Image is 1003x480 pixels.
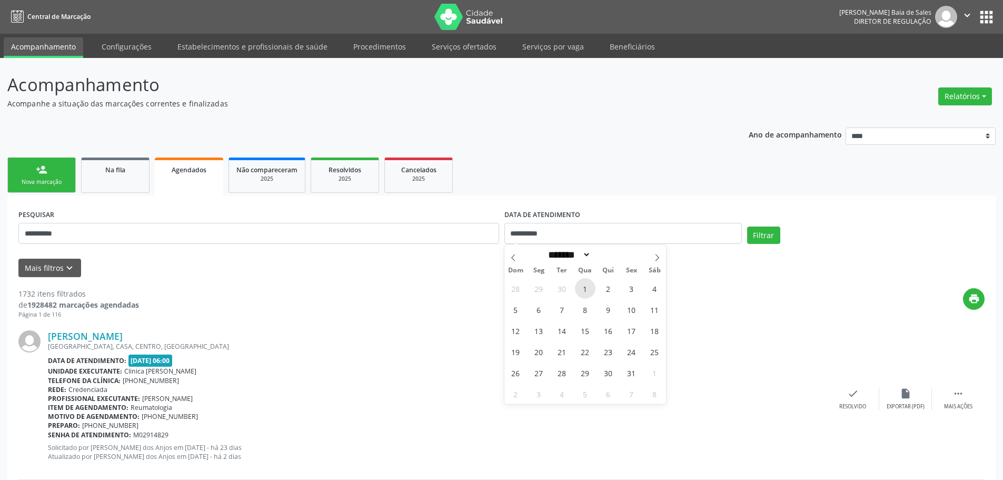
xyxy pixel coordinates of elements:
[18,288,139,299] div: 1732 itens filtrados
[847,388,859,399] i: check
[575,384,595,404] span: Novembro 5, 2025
[515,37,591,56] a: Serviços por vaga
[505,299,526,320] span: Outubro 5, 2025
[598,320,619,341] span: Outubro 16, 2025
[36,164,47,175] div: person_add
[424,37,504,56] a: Serviços ofertados
[552,363,572,383] span: Outubro 28, 2025
[142,412,198,421] span: [PHONE_NUMBER]
[131,403,172,412] span: Reumatologia
[963,288,985,310] button: print
[236,165,297,174] span: Não compareceram
[545,249,591,260] select: Month
[82,421,138,430] span: [PHONE_NUMBER]
[575,363,595,383] span: Outubro 29, 2025
[527,267,550,274] span: Seg
[504,207,580,223] label: DATA DE ATENDIMENTO
[957,6,977,28] button: 
[529,363,549,383] span: Outubro 27, 2025
[94,37,159,56] a: Configurações
[48,330,123,342] a: [PERSON_NAME]
[48,385,66,394] b: Rede:
[839,8,931,17] div: [PERSON_NAME] Baia de Sales
[128,355,173,367] span: [DATE] 06:00
[621,278,642,299] span: Outubro 3, 2025
[18,310,139,319] div: Página 1 de 116
[392,175,445,183] div: 2025
[644,363,665,383] span: Novembro 1, 2025
[552,299,572,320] span: Outubro 7, 2025
[329,165,361,174] span: Resolvidos
[529,384,549,404] span: Novembro 3, 2025
[621,384,642,404] span: Novembro 7, 2025
[505,341,526,362] span: Outubro 19, 2025
[597,267,620,274] span: Qui
[591,249,625,260] input: Year
[48,412,140,421] b: Motivo de agendamento:
[27,300,139,310] strong: 1928482 marcações agendadas
[48,376,121,385] b: Telefone da clínica:
[529,299,549,320] span: Outubro 6, 2025
[621,320,642,341] span: Outubro 17, 2025
[18,259,81,277] button: Mais filtroskeyboard_arrow_down
[529,341,549,362] span: Outubro 20, 2025
[505,363,526,383] span: Outubro 26, 2025
[552,278,572,299] span: Setembro 30, 2025
[123,376,179,385] span: [PHONE_NUMBER]
[105,165,125,174] span: Na fila
[552,341,572,362] span: Outubro 21, 2025
[319,175,371,183] div: 2025
[4,37,83,58] a: Acompanhamento
[644,278,665,299] span: Outubro 4, 2025
[552,384,572,404] span: Novembro 4, 2025
[48,421,80,430] b: Preparo:
[644,320,665,341] span: Outubro 18, 2025
[18,207,54,223] label: PESQUISAR
[575,278,595,299] span: Outubro 1, 2025
[938,87,992,105] button: Relatórios
[621,299,642,320] span: Outubro 10, 2025
[68,385,107,394] span: Credenciada
[48,342,827,351] div: [GEOGRAPHIC_DATA], CASA, CENTRO, [GEOGRAPHIC_DATA]
[48,443,827,461] p: Solicitado por [PERSON_NAME] dos Anjos em [DATE] - há 23 dias Atualizado por [PERSON_NAME] dos An...
[952,388,964,399] i: 
[505,278,526,299] span: Setembro 28, 2025
[598,341,619,362] span: Outubro 23, 2025
[598,299,619,320] span: Outubro 9, 2025
[170,37,335,56] a: Estabelecimentos e profissionais de saúde
[747,227,780,244] button: Filtrar
[48,367,122,376] b: Unidade executante:
[598,363,619,383] span: Outubro 30, 2025
[550,267,573,274] span: Ter
[124,367,196,376] span: Clinica [PERSON_NAME]
[977,8,996,26] button: apps
[18,330,41,352] img: img
[887,403,925,410] div: Exportar (PDF)
[133,430,168,439] span: M02914829
[529,278,549,299] span: Setembro 29, 2025
[552,320,572,341] span: Outubro 14, 2025
[504,267,528,274] span: Dom
[621,341,642,362] span: Outubro 24, 2025
[505,320,526,341] span: Outubro 12, 2025
[961,9,973,21] i: 
[968,293,980,305] i: print
[573,267,597,274] span: Qua
[7,8,91,25] a: Central de Marcação
[644,299,665,320] span: Outubro 11, 2025
[27,12,91,21] span: Central de Marcação
[172,165,206,174] span: Agendados
[575,341,595,362] span: Outubro 22, 2025
[944,403,972,410] div: Mais ações
[602,37,662,56] a: Beneficiários
[900,388,911,399] i: insert_drive_file
[644,341,665,362] span: Outubro 25, 2025
[7,98,699,109] p: Acompanhe a situação das marcações correntes e finalizadas
[575,299,595,320] span: Outubro 8, 2025
[839,403,866,410] div: Resolvido
[749,128,842,141] p: Ano de acompanhamento
[935,6,957,28] img: img
[236,175,297,183] div: 2025
[643,267,666,274] span: Sáb
[644,384,665,404] span: Novembro 8, 2025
